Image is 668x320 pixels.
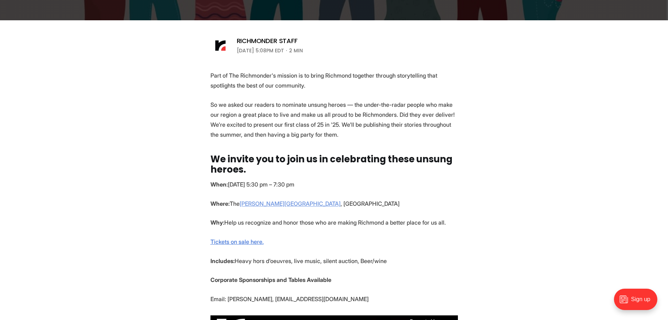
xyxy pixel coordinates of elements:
[237,37,298,45] a: Richmonder Staff
[608,285,668,320] iframe: portal-trigger
[210,276,331,283] strong: Corporate Sponsorships and Tables Available
[210,179,458,189] p: [DATE] 5:30 pm – 7:30 pm
[210,217,458,227] p: Help us recognize and honor those who are making Richmond a better place for us all.
[210,219,224,226] strong: Why:
[210,70,458,90] p: Part of The Richmonder's mission is to bring Richmond together through storytelling that spotligh...
[210,256,458,266] p: Heavy hors d'oeuvres, live music, silent auction, Beer/wine
[210,181,228,188] strong: When:
[210,200,230,207] strong: Where:
[210,294,458,304] p: Email: [PERSON_NAME], [EMAIL_ADDRESS][DOMAIN_NAME]
[289,46,303,55] span: 2 min
[237,46,284,55] time: [DATE] 5:08PM EDT
[210,199,458,209] p: The , [GEOGRAPHIC_DATA]
[210,36,230,56] img: Richmonder Staff
[210,154,458,175] h2: We invite you to join us in celebrating these unsung heroes.
[210,257,235,264] strong: Includes:
[240,200,341,207] a: [PERSON_NAME][GEOGRAPHIC_DATA]
[210,100,458,140] p: So we asked our readers to nominate unsung heroes — the under-the-radar people who make our regio...
[210,238,264,245] a: Tickets on sale here.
